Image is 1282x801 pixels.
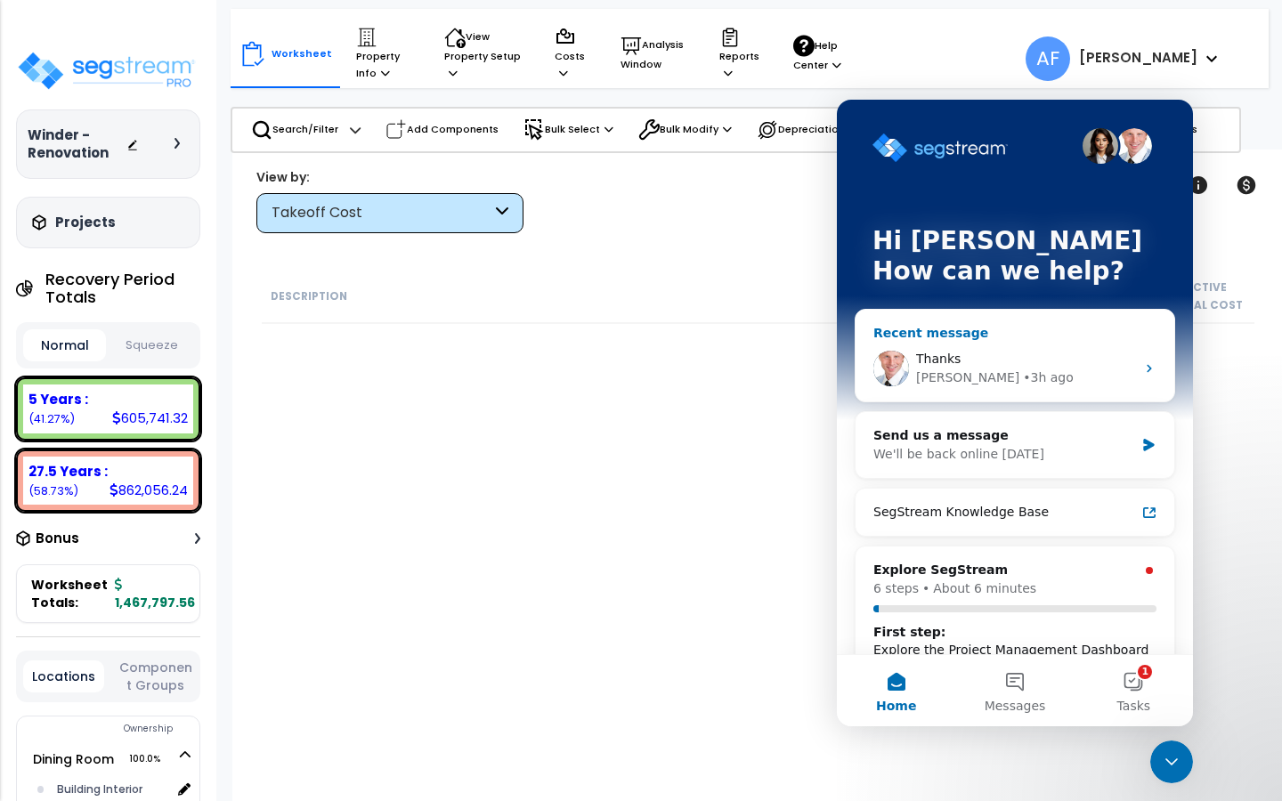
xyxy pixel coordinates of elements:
[719,27,759,81] p: Reports
[747,110,855,150] div: Depreciation
[45,271,201,306] h4: Recovery Period Totals
[271,289,347,303] small: Description
[621,35,686,73] p: Analysis Window
[272,45,332,62] p: Worksheet
[110,330,193,361] button: Squeeze
[385,119,499,141] p: Add Components
[28,462,108,481] b: 27.5 Years :
[23,660,104,692] button: Locations
[28,390,88,409] b: 5 Years :
[555,27,587,81] p: Costs
[129,748,176,770] span: 100.0%
[356,27,410,81] p: Property Info
[638,119,732,141] p: Bulk Modify
[115,576,195,611] b: 1,467,797.56
[1079,48,1197,67] b: [PERSON_NAME]
[1170,280,1243,312] small: Active Total Cost
[793,35,844,74] p: Help Center
[837,100,1193,726] iframe: Intercom live chat
[53,779,171,800] div: Building Interior
[1026,36,1070,81] span: AF
[31,576,108,611] span: Worksheet Totals:
[523,119,613,141] p: Bulk Select
[1150,740,1193,783] iframe: Intercom live chat
[757,119,845,141] p: Depreciation
[53,718,199,740] div: Ownership
[16,50,197,92] img: logo_pro_r.png
[444,27,521,81] p: View Property Setup
[36,531,79,546] h3: Bonus
[33,750,114,768] a: Dining Room 100.0%
[256,168,523,186] div: View by:
[112,409,188,427] div: 605,741.32
[376,110,508,150] div: Add Components
[272,203,491,223] div: Takeoff Cost
[251,119,338,141] p: Search/Filter
[28,411,75,426] small: (41.27%)
[23,329,106,361] button: Normal
[28,126,126,162] h3: Winder - Renovation
[28,483,78,498] small: (58.73%)
[55,214,116,231] h3: Projects
[110,481,188,499] div: 862,056.24
[113,658,199,695] button: Component Groups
